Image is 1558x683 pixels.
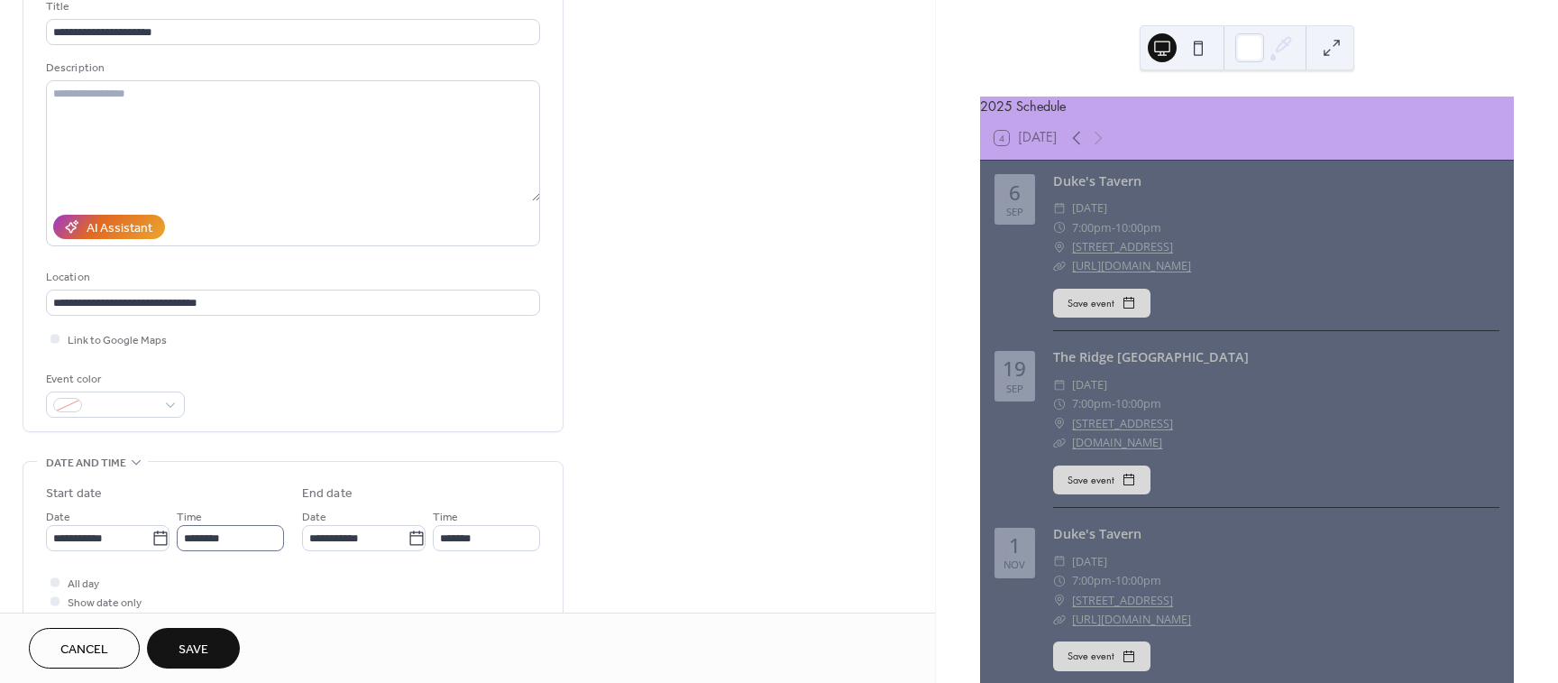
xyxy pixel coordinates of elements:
div: End date [302,485,353,503]
span: 7:00pm [1072,218,1112,237]
div: ​ [1053,394,1066,413]
span: Date [46,508,70,527]
a: Duke's Tavern [1053,525,1141,542]
button: Save event [1053,466,1150,494]
button: Cancel [29,628,140,669]
span: - [1112,571,1115,590]
button: Save event [1053,641,1150,670]
div: ​ [1053,610,1066,629]
a: [STREET_ADDRESS] [1072,237,1173,256]
a: Duke's Tavern [1053,172,1141,189]
div: ​ [1053,237,1066,256]
span: [DATE] [1072,375,1107,394]
span: 7:00pm [1072,571,1112,590]
span: Link to Google Maps [68,331,167,350]
div: Sep [1006,207,1023,217]
span: [DATE] [1072,552,1107,571]
span: Time [177,508,202,527]
div: ​ [1053,591,1066,610]
button: Save event [1053,289,1150,318]
div: ​ [1053,433,1066,452]
span: Time [433,508,458,527]
div: 2025 Schedule [980,97,1514,116]
div: AI Assistant [87,219,152,238]
button: Save [147,628,240,669]
span: 10:00pm [1115,394,1161,413]
a: [STREET_ADDRESS] [1072,414,1173,433]
span: Date and time [46,454,126,473]
a: [DOMAIN_NAME] [1072,435,1162,450]
span: Show date only [68,594,142,613]
div: 6 [1009,183,1021,204]
span: All day [68,575,99,594]
span: Save [179,641,208,660]
div: Description [46,59,536,78]
a: [URL][DOMAIN_NAME] [1072,258,1191,273]
span: 7:00pm [1072,394,1112,413]
div: Location [46,268,536,287]
div: Sep [1006,383,1023,393]
div: ​ [1053,198,1066,217]
a: [STREET_ADDRESS] [1072,591,1173,610]
span: Cancel [60,641,108,660]
div: 19 [1003,359,1026,380]
span: - [1112,394,1115,413]
div: Event color [46,370,181,389]
div: Nov [1004,559,1025,569]
a: The Ridge [GEOGRAPHIC_DATA] [1053,348,1249,365]
div: ​ [1053,414,1066,433]
span: 10:00pm [1115,218,1161,237]
div: ​ [1053,571,1066,590]
div: ​ [1053,256,1066,275]
span: - [1112,218,1115,237]
div: ​ [1053,375,1066,394]
a: [URL][DOMAIN_NAME] [1072,612,1191,627]
button: AI Assistant [53,215,165,239]
div: 1 [1009,536,1021,557]
div: Start date [46,485,102,503]
span: Date [302,508,326,527]
span: [DATE] [1072,198,1107,217]
span: 10:00pm [1115,571,1161,590]
div: ​ [1053,218,1066,237]
div: ​ [1053,552,1066,571]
